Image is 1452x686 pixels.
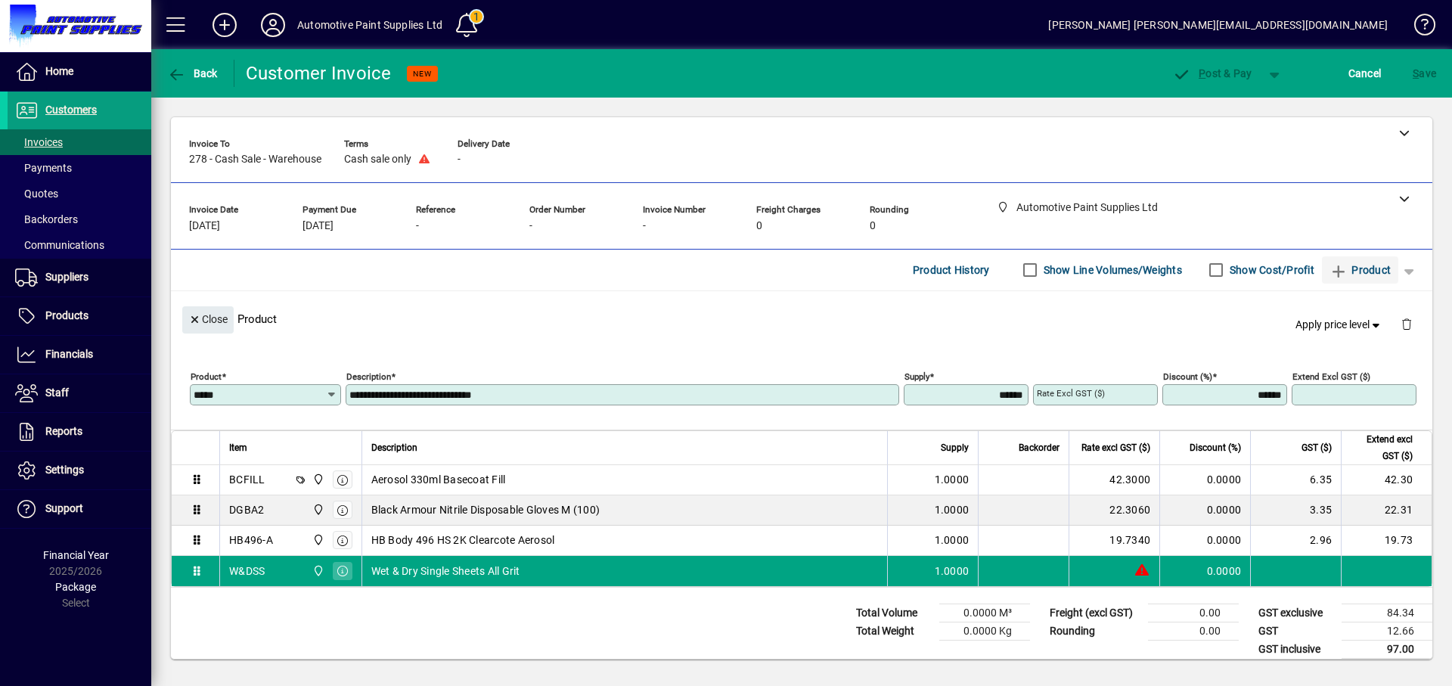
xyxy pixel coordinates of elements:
[45,464,84,476] span: Settings
[1388,306,1425,343] button: Delete
[939,622,1030,640] td: 0.0000 Kg
[15,213,78,225] span: Backorders
[1251,640,1342,659] td: GST inclusive
[849,604,939,622] td: Total Volume
[189,154,321,166] span: 278 - Cash Sale - Warehouse
[344,154,411,166] span: Cash sale only
[1159,526,1250,556] td: 0.0000
[15,188,58,200] span: Quotes
[1199,67,1205,79] span: P
[163,60,222,87] button: Back
[229,439,247,456] span: Item
[1351,431,1413,464] span: Extend excl GST ($)
[1403,3,1433,52] a: Knowledge Base
[249,11,297,39] button: Profile
[346,371,391,381] mat-label: Description
[171,291,1432,346] div: Product
[297,13,442,37] div: Automotive Paint Supplies Ltd
[1048,13,1388,37] div: [PERSON_NAME] [PERSON_NAME][EMAIL_ADDRESS][DOMAIN_NAME]
[1081,439,1150,456] span: Rate excl GST ($)
[45,309,88,321] span: Products
[45,502,83,514] span: Support
[191,371,222,381] mat-label: Product
[8,336,151,374] a: Financials
[1342,622,1432,640] td: 12.66
[1250,465,1341,495] td: 6.35
[229,563,265,579] div: W&DSS
[935,563,970,579] span: 1.0000
[1078,472,1150,487] div: 42.3000
[1227,262,1314,278] label: Show Cost/Profit
[1250,495,1341,526] td: 3.35
[1159,495,1250,526] td: 0.0000
[1078,502,1150,517] div: 22.3060
[8,297,151,335] a: Products
[45,348,93,360] span: Financials
[756,220,762,232] span: 0
[1413,61,1436,85] span: ave
[939,604,1030,622] td: 0.0000 M³
[309,532,326,548] span: Automotive Paint Supplies Ltd
[1041,262,1182,278] label: Show Line Volumes/Weights
[229,472,265,487] div: BCFILL
[371,532,555,548] span: HB Body 496 HS 2K Clearcote Aerosol
[45,271,88,283] span: Suppliers
[8,259,151,296] a: Suppliers
[1148,604,1239,622] td: 0.00
[935,502,970,517] span: 1.0000
[1173,67,1252,79] span: ost & Pay
[1295,317,1383,333] span: Apply price level
[8,206,151,232] a: Backorders
[1190,439,1241,456] span: Discount (%)
[1388,317,1425,331] app-page-header-button: Delete
[913,258,990,282] span: Product History
[8,232,151,258] a: Communications
[371,502,600,517] span: Black Armour Nitrile Disposable Gloves M (100)
[941,439,969,456] span: Supply
[167,67,218,79] span: Back
[55,581,96,593] span: Package
[302,220,334,232] span: [DATE]
[200,11,249,39] button: Add
[45,104,97,116] span: Customers
[1342,604,1432,622] td: 84.34
[416,220,419,232] span: -
[8,490,151,528] a: Support
[151,60,234,87] app-page-header-button: Back
[371,439,417,456] span: Description
[529,220,532,232] span: -
[15,136,63,148] span: Invoices
[1163,371,1212,381] mat-label: Discount (%)
[413,69,432,79] span: NEW
[643,220,646,232] span: -
[8,413,151,451] a: Reports
[1348,61,1382,85] span: Cancel
[1341,495,1432,526] td: 22.31
[15,162,72,174] span: Payments
[8,374,151,412] a: Staff
[246,61,392,85] div: Customer Invoice
[309,471,326,488] span: Automotive Paint Supplies Ltd
[8,155,151,181] a: Payments
[1159,556,1250,586] td: 0.0000
[309,563,326,579] span: Automotive Paint Supplies Ltd
[1148,622,1239,640] td: 0.00
[935,472,970,487] span: 1.0000
[1322,256,1398,284] button: Product
[907,256,996,284] button: Product History
[1302,439,1332,456] span: GST ($)
[178,312,237,326] app-page-header-button: Close
[1342,640,1432,659] td: 97.00
[1251,604,1342,622] td: GST exclusive
[1345,60,1385,87] button: Cancel
[371,563,520,579] span: Wet & Dry Single Sheets All Grit
[849,622,939,640] td: Total Weight
[1042,622,1148,640] td: Rounding
[188,307,228,332] span: Close
[1341,526,1432,556] td: 19.73
[1341,465,1432,495] td: 42.30
[1042,604,1148,622] td: Freight (excl GST)
[309,501,326,518] span: Automotive Paint Supplies Ltd
[229,502,264,517] div: DGBA2
[8,129,151,155] a: Invoices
